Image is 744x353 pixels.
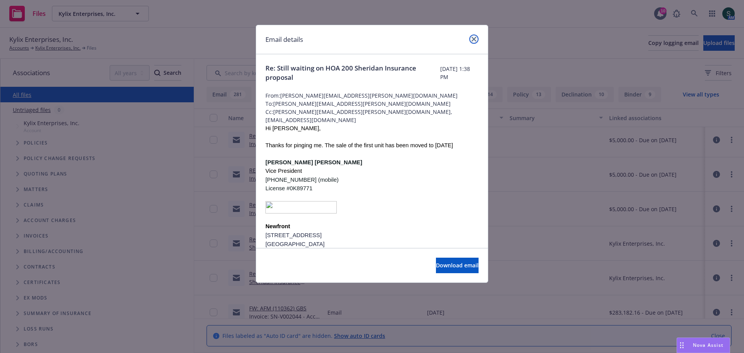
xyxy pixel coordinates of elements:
[265,100,479,108] span: To: [PERSON_NAME][EMAIL_ADDRESS][PERSON_NAME][DOMAIN_NAME]
[436,262,479,269] span: Download email
[265,223,290,229] b: Newfront
[265,167,479,175] div: Vice President
[440,65,479,81] span: [DATE] 1:38 PM
[265,201,337,214] img: bee0b4a0-3a73-4b58-85aa-f14b17191c9b
[265,124,479,133] div: Hi [PERSON_NAME],
[265,185,312,191] span: License #0K89771
[693,342,723,348] span: Nova Assist
[677,338,730,353] button: Nova Assist
[469,34,479,44] a: close
[265,201,479,214] a: Original URL: http://www.newfront.com/. Click or tap if you trust this link.
[265,241,325,247] span: [GEOGRAPHIC_DATA]
[265,91,479,100] span: From: [PERSON_NAME][EMAIL_ADDRESS][PERSON_NAME][DOMAIN_NAME]
[265,141,479,150] div: Thanks for pinging me. The sale of the first unit has been moved to [DATE]
[265,34,303,45] h1: Email details
[677,338,687,353] div: Drag to move
[265,159,362,165] b: [PERSON_NAME] [PERSON_NAME]
[265,232,322,238] span: [STREET_ADDRESS]
[265,64,440,82] span: Re: Still waiting on HOA 200 Sheridan Insurance proposal
[265,108,479,124] span: Cc: [PERSON_NAME][EMAIL_ADDRESS][PERSON_NAME][DOMAIN_NAME],[EMAIL_ADDRESS][DOMAIN_NAME]
[265,177,339,183] span: [PHONE_NUMBER] (mobile)
[436,258,479,273] button: Download email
